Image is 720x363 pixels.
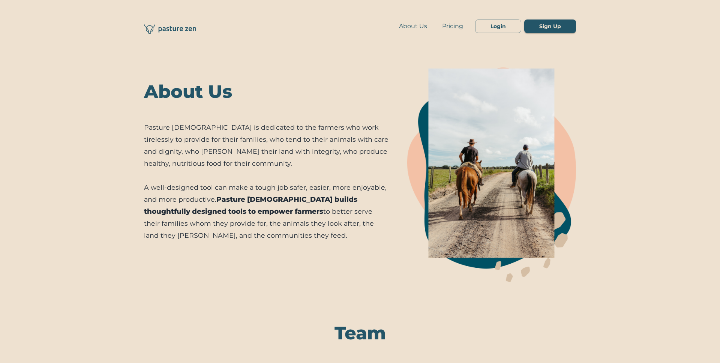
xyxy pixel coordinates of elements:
a: Login [475,19,521,33]
h2: About Us [144,79,388,103]
p: Pasture [DEMOGRAPHIC_DATA] is dedicated to the farmers who work tirelessly to provide for their f... [144,121,388,241]
a: Sign Up [524,19,576,33]
img: about us [406,67,576,288]
a: Pricing [439,22,466,31]
a: About Us [396,22,430,31]
h2: Team [144,321,576,345]
span: Pasture [DEMOGRAPHIC_DATA] builds thoughtfully designed tools to empower farmers [144,195,357,216]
